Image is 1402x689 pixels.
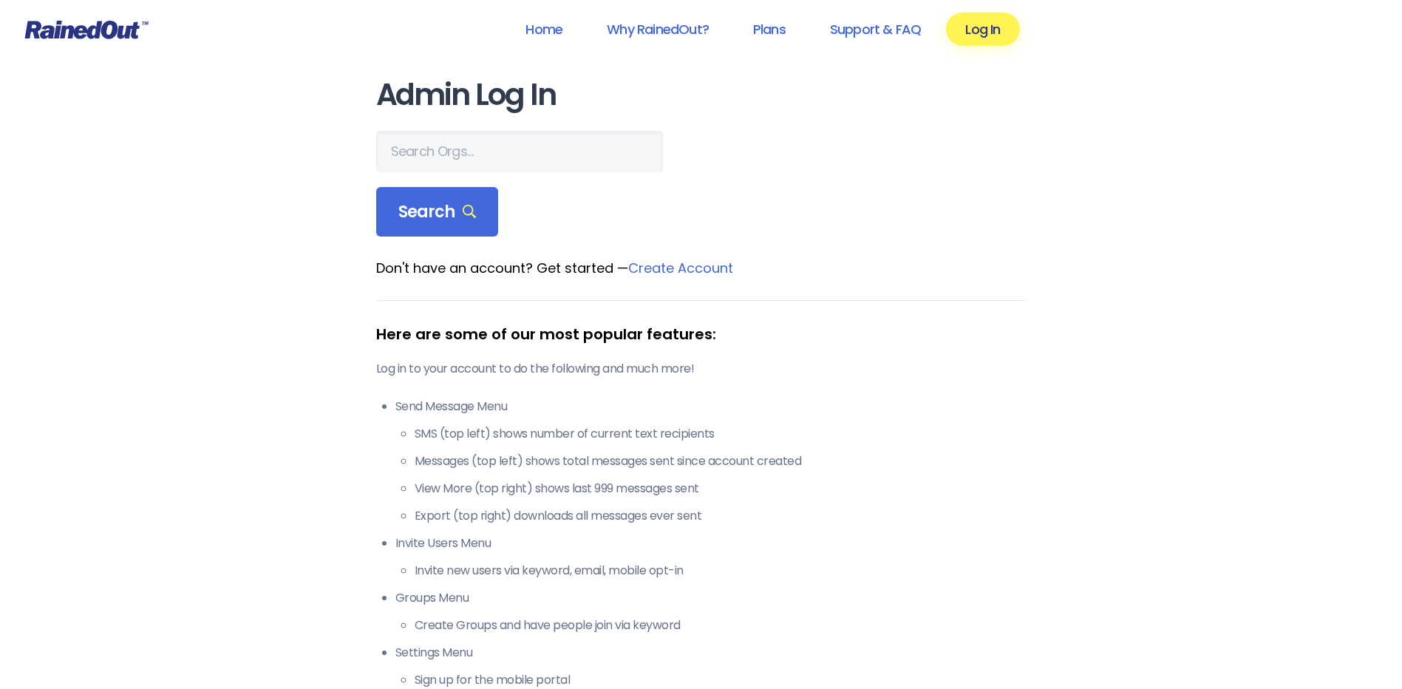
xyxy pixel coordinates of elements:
h1: Admin Log In [376,78,1027,112]
li: Groups Menu [395,589,1027,634]
a: Create Account [628,259,733,277]
li: SMS (top left) shows number of current text recipients [415,425,1027,443]
a: Support & FAQ [811,13,940,46]
li: Export (top right) downloads all messages ever sent [415,507,1027,525]
li: Invite Users Menu [395,534,1027,580]
div: Here are some of our most popular features: [376,323,1027,345]
li: Invite new users via keyword, email, mobile opt-in [415,562,1027,580]
a: Why RainedOut? [588,13,728,46]
p: Log in to your account to do the following and much more! [376,360,1027,378]
a: Plans [734,13,805,46]
li: Create Groups and have people join via keyword [415,617,1027,634]
li: Sign up for the mobile portal [415,671,1027,689]
input: Search Orgs… [376,131,663,172]
li: Send Message Menu [395,398,1027,525]
li: View More (top right) shows last 999 messages sent [415,480,1027,498]
span: Search [398,202,477,223]
li: Messages (top left) shows total messages sent since account created [415,452,1027,470]
a: Home [506,13,582,46]
a: Log In [946,13,1019,46]
div: Search [376,187,499,237]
